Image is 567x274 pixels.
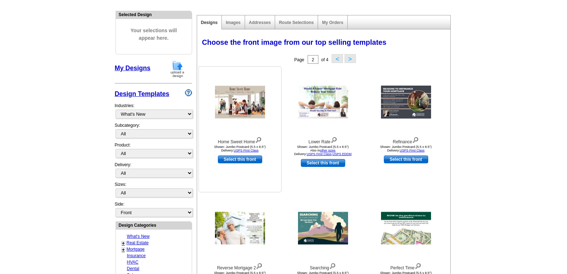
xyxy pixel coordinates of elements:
img: view design details [415,261,421,269]
img: Reverse Mortgage 2 [215,212,265,245]
a: Real Estate [127,240,149,245]
img: view design details [331,135,337,143]
a: Insurance [127,253,146,258]
img: upload-design [168,60,187,78]
img: design-wizard-help-icon.png [185,89,192,96]
span: of 4 [321,57,328,62]
img: Perfect Time [381,212,431,245]
div: Product: [115,142,192,162]
span: Choose the front image from our top selling templates [202,38,387,46]
button: < [332,54,343,63]
a: Mortgage [127,247,145,252]
img: Lower Rate [298,86,348,119]
a: What's New [127,234,150,239]
a: Images [226,20,240,25]
span: Also in [310,149,336,152]
a: use this design [218,155,262,163]
a: + [122,240,125,246]
div: Shown: Jumbo Postcard (5.5 x 8.5") Delivery: [367,145,445,152]
div: Side: [115,201,192,218]
a: use this design [301,159,345,167]
a: + [122,247,125,253]
a: My Orders [322,20,343,25]
a: My Designs [115,64,151,72]
div: Selected Design [116,11,192,18]
img: view design details [412,135,419,143]
div: Searching [284,261,362,271]
span: Your selections will appear here. [121,20,186,49]
a: USPS First Class [234,149,259,152]
img: view design details [255,135,262,143]
iframe: LiveChat chat widget [424,107,567,274]
a: USPS First Class [400,149,425,152]
div: Sizes: [115,181,192,201]
div: Reverse Mortgage 2 [201,261,279,271]
button: > [344,54,356,63]
a: Designs [201,20,218,25]
a: other sizes [320,149,336,152]
a: USPS First Class [307,152,332,156]
div: Design Categories [116,222,192,229]
img: Home Sweet Home [215,86,265,119]
img: Searching [298,212,348,245]
div: Refinance [367,135,445,145]
span: Page [294,57,304,62]
a: Route Selections [279,20,314,25]
div: Delivery: [115,162,192,181]
div: Shown: Jumbo Postcard (5.5 x 8.5") Delivery: , [284,145,362,156]
img: Refinance [381,86,431,119]
img: view design details [256,261,263,269]
a: use this design [384,155,428,163]
div: Home Sweet Home [201,135,279,145]
img: view design details [329,261,336,269]
a: USPS EDDM [332,152,352,156]
a: Addresses [249,20,271,25]
div: Industries: [115,99,192,122]
div: Perfect Time [367,261,445,271]
a: Design Templates [115,90,170,97]
div: Lower Rate [284,135,362,145]
div: Subcategory: [115,122,192,142]
a: HVAC [127,260,138,265]
div: Shown: Jumbo Postcard (5.5 x 8.5") Delivery: [201,145,279,152]
a: Dental [127,266,140,271]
